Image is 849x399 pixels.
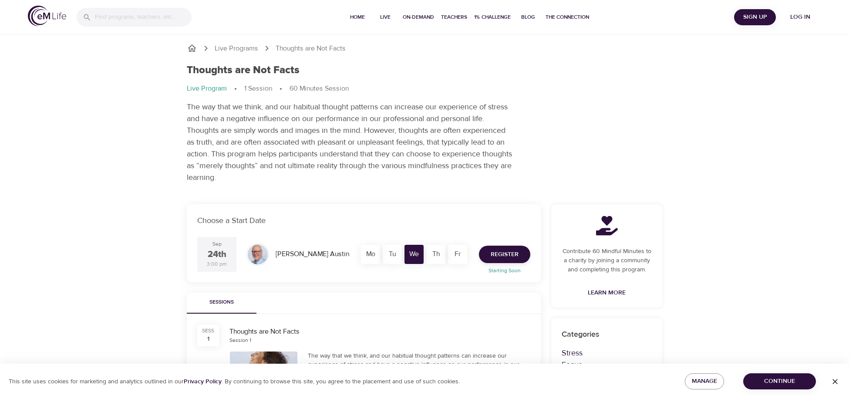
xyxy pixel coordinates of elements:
div: Fr [448,245,467,264]
div: We [404,245,424,264]
span: Teachers [441,13,467,22]
span: Home [347,13,368,22]
div: Session 1 [229,337,251,344]
div: Thoughts are Not Facts [229,327,530,337]
p: 1 Session [244,84,272,94]
span: On-Demand [403,13,434,22]
div: [PERSON_NAME] Austin [272,246,353,263]
a: Privacy Policy [184,378,222,385]
p: 60 Minutes Session [290,84,349,94]
div: Tu [383,245,402,264]
span: Log in [783,12,818,23]
p: Contribute 60 Mindful Minutes to a charity by joining a community and completing this program. [562,247,652,274]
span: Learn More [588,287,626,298]
span: Manage [692,376,717,387]
button: Sign Up [734,9,776,25]
div: 1 [207,335,209,343]
p: Choose a Start Date [197,215,530,227]
nav: breadcrumb [187,84,662,94]
img: logo [28,6,66,26]
span: 1% Challenge [474,13,511,22]
div: Th [426,245,445,264]
div: 3:00 pm [207,260,227,268]
h1: Thoughts are Not Facts [187,64,300,77]
div: Mo [361,245,380,264]
p: Thoughts are Not Facts [276,44,346,54]
button: Log in [779,9,821,25]
span: Live [375,13,396,22]
p: Live Program [187,84,227,94]
button: Continue [743,373,816,389]
span: Sign Up [738,12,772,23]
button: Register [479,246,530,263]
a: Live Programs [215,44,258,54]
span: Blog [518,13,539,22]
div: Sep [212,240,222,248]
div: 24th [208,248,226,261]
span: Continue [750,376,809,387]
p: Categories [562,328,652,340]
div: SESS [202,327,214,335]
span: Register [491,249,519,260]
span: The Connection [546,13,589,22]
span: Sessions [192,298,251,307]
p: The way that we think, and our habitual thought patterns can increase our experience of stress an... [187,101,513,183]
a: Learn More [584,285,629,301]
nav: breadcrumb [187,43,662,54]
p: Focus [562,359,652,371]
p: Starting Soon [474,267,536,274]
input: Find programs, teachers, etc... [95,8,192,27]
p: Stress [562,347,652,359]
button: Manage [685,373,724,389]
